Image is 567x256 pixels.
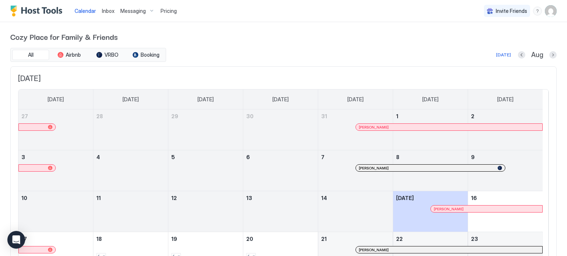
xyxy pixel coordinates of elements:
span: 8 [396,154,399,160]
td: July 30, 2025 [243,109,318,150]
span: 30 [246,113,254,119]
button: All [12,50,49,60]
td: August 9, 2025 [468,150,543,191]
td: July 28, 2025 [93,109,168,150]
span: [PERSON_NAME] [359,125,389,130]
a: Monday [115,90,146,109]
td: August 14, 2025 [318,191,393,232]
button: Booking [127,50,164,60]
span: 9 [471,154,475,160]
span: 18 [96,236,102,242]
span: [DATE] [48,96,64,103]
span: [PERSON_NAME] [359,248,389,252]
a: Thursday [340,90,371,109]
a: Wednesday [265,90,296,109]
span: 11 [96,195,101,201]
a: August 22, 2025 [393,232,468,246]
a: July 31, 2025 [318,109,393,123]
span: 23 [471,236,478,242]
span: 19 [171,236,177,242]
a: Host Tools Logo [10,6,66,17]
a: Sunday [40,90,71,109]
td: August 3, 2025 [18,150,93,191]
span: 3 [21,154,25,160]
a: August 23, 2025 [468,232,543,246]
a: August 4, 2025 [93,150,168,164]
a: August 17, 2025 [18,232,93,246]
span: Cozy Place for Family & Friends [10,31,557,42]
td: August 7, 2025 [318,150,393,191]
span: 5 [171,154,175,160]
span: Inbox [102,8,114,14]
a: July 29, 2025 [168,109,243,123]
div: [PERSON_NAME] [359,248,539,252]
a: Inbox [102,7,114,15]
span: [DATE] [123,96,139,103]
button: Airbnb [51,50,87,60]
td: August 10, 2025 [18,191,93,232]
span: Messaging [120,8,146,14]
span: All [28,52,34,58]
td: July 31, 2025 [318,109,393,150]
a: July 30, 2025 [243,109,318,123]
a: July 28, 2025 [93,109,168,123]
a: Tuesday [190,90,221,109]
span: 29 [171,113,178,119]
button: VRBO [89,50,126,60]
a: August 15, 2025 [393,191,468,205]
td: August 5, 2025 [168,150,243,191]
span: 10 [21,195,27,201]
span: [DATE] [272,96,289,103]
span: VRBO [104,52,118,58]
span: 13 [246,195,252,201]
button: Previous month [518,51,525,59]
td: August 8, 2025 [393,150,468,191]
div: [PERSON_NAME] [359,125,539,130]
a: August 5, 2025 [168,150,243,164]
span: 31 [321,113,327,119]
span: 21 [321,236,327,242]
td: August 6, 2025 [243,150,318,191]
span: [PERSON_NAME] [359,166,389,171]
a: August 10, 2025 [18,191,93,205]
a: August 3, 2025 [18,150,93,164]
span: 16 [471,195,477,201]
span: 22 [396,236,403,242]
span: 2 [471,113,474,119]
div: Open Intercom Messenger [7,231,25,249]
div: User profile [545,5,557,17]
a: August 14, 2025 [318,191,393,205]
span: Invite Friends [496,8,527,14]
span: [PERSON_NAME] [434,207,464,211]
span: 20 [246,236,253,242]
td: August 15, 2025 [393,191,468,232]
a: August 2, 2025 [468,109,543,123]
td: August 4, 2025 [93,150,168,191]
span: [DATE] [197,96,214,103]
a: August 18, 2025 [93,232,168,246]
span: Pricing [161,8,177,14]
a: August 11, 2025 [93,191,168,205]
button: Next month [549,51,557,59]
span: 12 [171,195,177,201]
div: tab-group [10,48,166,62]
td: July 29, 2025 [168,109,243,150]
span: [DATE] [18,74,549,83]
button: [DATE] [495,50,512,59]
div: [PERSON_NAME] [359,166,502,171]
span: 6 [246,154,250,160]
a: August 19, 2025 [168,232,243,246]
a: August 21, 2025 [318,232,393,246]
div: [DATE] [496,52,511,58]
a: Friday [415,90,446,109]
td: August 2, 2025 [468,109,543,150]
a: Saturday [490,90,521,109]
span: 1 [396,113,398,119]
td: August 13, 2025 [243,191,318,232]
span: Aug [531,51,543,59]
a: August 9, 2025 [468,150,543,164]
a: August 1, 2025 [393,109,468,123]
span: 28 [96,113,103,119]
span: [DATE] [422,96,439,103]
